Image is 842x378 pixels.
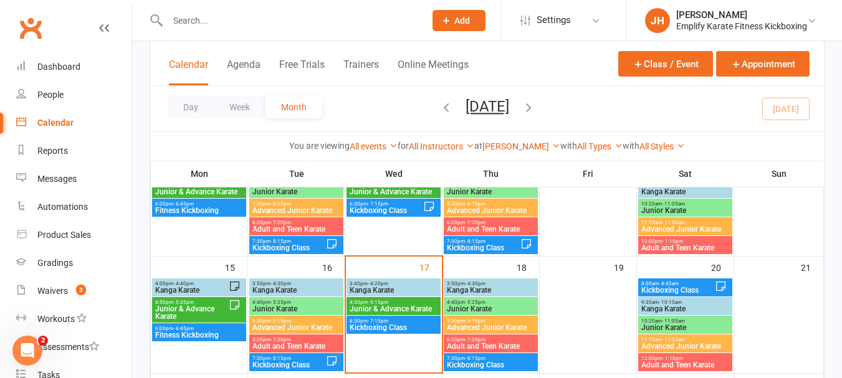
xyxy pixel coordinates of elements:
a: Automations [16,193,132,221]
span: Kickboxing Class [641,286,715,294]
span: - 6:45pm [173,326,194,331]
button: Online Meetings [398,59,469,85]
span: - 10:10am [659,300,682,305]
div: JH [645,8,670,33]
span: 6:20pm [252,220,341,225]
span: - 5:15pm [368,300,388,305]
span: - 4:20pm [368,281,388,286]
span: Adult and Teen Karate [641,361,730,369]
div: Automations [37,202,88,212]
button: Free Trials [279,59,325,85]
span: 12:00pm [641,356,730,361]
span: 11:10am [641,337,730,343]
span: 4:40pm [446,300,535,305]
span: Add [454,16,470,26]
span: Kickboxing Class [252,361,326,369]
a: All events [350,141,398,151]
span: 6:20pm [252,337,341,343]
a: All Instructors [409,141,474,151]
a: Dashboard [16,53,132,81]
span: 12:00pm [641,239,730,244]
div: 21 [801,257,823,277]
span: Kickboxing Class [252,244,326,252]
span: 10:20am [641,201,730,207]
button: Agenda [227,59,261,85]
span: Advanced Junior Karate [446,207,535,214]
th: Fri [540,161,637,187]
span: 5:30pm [446,318,535,324]
span: - 4:30pm [465,281,486,286]
span: - 11:05am [662,201,685,207]
th: Sat [637,161,734,187]
div: People [37,90,64,100]
button: Appointment [716,51,810,77]
span: 9:30am [641,300,730,305]
div: Waivers [37,286,68,296]
span: 6:20pm [446,337,535,343]
div: [PERSON_NAME] [676,9,807,21]
button: Week [214,96,266,118]
span: Junior Karate [252,305,341,313]
span: - 4:40pm [173,281,194,286]
button: Trainers [343,59,379,85]
th: Wed [345,161,443,187]
span: - 5:25pm [270,300,291,305]
span: Adult and Teen Karate [446,343,535,350]
div: 20 [711,257,734,277]
span: - 5:25pm [465,300,486,305]
a: Reports [16,137,132,165]
div: Calendar [37,118,74,128]
button: Class / Event [618,51,713,77]
span: - 7:15pm [368,201,388,207]
span: Junior & Advance Karate [155,305,229,320]
button: Calendar [169,59,208,85]
span: Junior Karate [641,207,730,214]
span: Kickboxing Class [446,244,520,252]
th: Sun [734,161,824,187]
th: Thu [443,161,540,187]
span: Junior Karate [252,188,341,196]
div: Messages [37,174,77,184]
span: - 8:15pm [270,356,291,361]
span: Kickboxing Class [446,361,535,369]
span: 11:10am [641,220,730,225]
span: - 6:15pm [270,318,291,324]
span: 3:40pm [349,281,438,286]
span: - 5:35pm [173,300,194,305]
span: 4:00pm [155,281,229,286]
span: - 1:10pm [663,356,683,361]
div: 17 [419,257,442,277]
button: Month [266,96,322,118]
span: Kanga Karate [641,188,730,196]
span: Kanga Karate [446,286,535,294]
a: Waivers 3 [16,277,132,305]
span: 3:50pm [446,281,535,286]
span: Junior Karate [446,188,535,196]
span: Advanced Junior Karate [641,343,730,350]
span: - 11:05am [662,318,685,324]
div: Gradings [37,258,73,268]
input: Search... [164,12,416,29]
span: Kickboxing Class [349,207,423,214]
span: Advanced Junior Karate [641,225,730,233]
span: 6:20pm [446,220,535,225]
div: Dashboard [37,62,80,72]
a: All Types [577,141,623,151]
a: People [16,81,132,109]
span: 7:30pm [252,239,326,244]
span: - 11:55am [662,337,685,343]
span: - 6:15pm [270,201,291,207]
span: Adult and Teen Karate [641,244,730,252]
span: 7:30pm [446,356,535,361]
span: Kickboxing Class [349,324,438,331]
strong: You are viewing [289,141,350,151]
button: [DATE] [466,98,509,115]
th: Tue [248,161,345,187]
div: 19 [614,257,636,277]
span: Kanga Karate [252,286,341,294]
span: 10:20am [641,318,730,324]
span: Kanga Karate [641,305,730,313]
span: 7:30pm [446,239,520,244]
span: - 8:15pm [270,239,291,244]
span: Advanced Junior Karate [252,207,341,214]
